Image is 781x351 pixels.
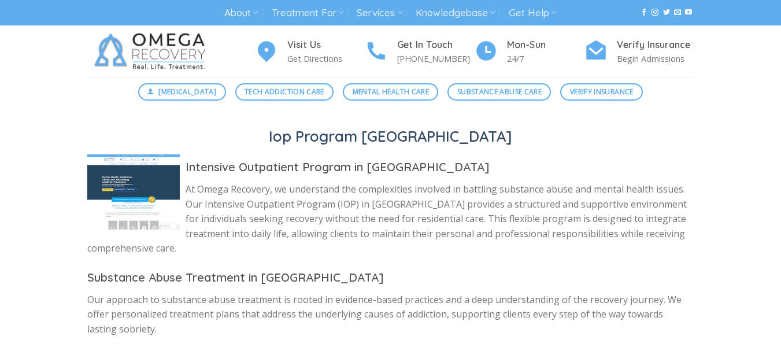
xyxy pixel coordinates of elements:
p: Begin Admissions [617,52,694,65]
p: At Omega Recovery, we understand the complexities involved in battling substance abuse and mental... [87,182,694,256]
h3: Intensive Outpatient Program in [GEOGRAPHIC_DATA] [87,158,694,176]
p: [PHONE_NUMBER] [397,52,475,65]
h3: Substance Abuse Treatment in [GEOGRAPHIC_DATA] [87,268,694,287]
h4: Verify Insurance [617,38,694,53]
span: Tech Addiction Care [245,86,324,97]
a: Treatment For [272,2,344,24]
a: Follow on Instagram [652,9,658,17]
h4: Visit Us [287,38,365,53]
p: Get Directions [287,52,365,65]
a: Send us an email [674,9,681,17]
a: Mental Health Care [343,83,438,101]
a: [MEDICAL_DATA] [138,83,226,101]
a: Verify Insurance [560,83,643,101]
p: 24/7 [507,52,584,65]
a: Substance Abuse Care [447,83,551,101]
a: Iop Program [GEOGRAPHIC_DATA] [269,127,512,145]
span: Verify Insurance [570,86,634,97]
a: Verify Insurance Begin Admissions [584,38,694,66]
span: Mental Health Care [353,86,429,97]
a: Get Help [509,2,557,24]
h4: Get In Touch [397,38,475,53]
img: Iop Program Austin [87,154,180,230]
a: Follow on YouTube [685,9,692,17]
a: Knowledgebase [416,2,495,24]
span: Substance Abuse Care [457,86,542,97]
a: Visit Us Get Directions [255,38,365,66]
p: Our approach to substance abuse treatment is rooted in evidence-based practices and a deep unders... [87,293,694,337]
a: Services [357,2,402,24]
img: Omega Recovery [87,25,217,77]
a: Follow on Twitter [663,9,670,17]
span: [MEDICAL_DATA] [158,86,216,97]
a: Tech Addiction Care [235,83,334,101]
a: Follow on Facebook [641,9,647,17]
a: About [224,2,258,24]
a: Get In Touch [PHONE_NUMBER] [365,38,475,66]
h4: Mon-Sun [507,38,584,53]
